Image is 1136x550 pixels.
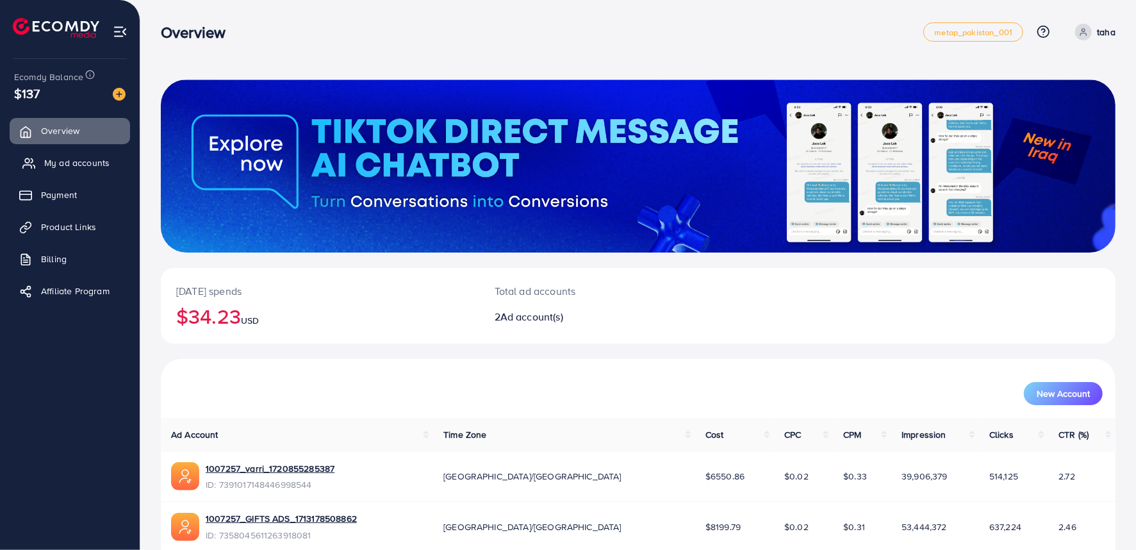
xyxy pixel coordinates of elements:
[443,470,622,483] span: [GEOGRAPHIC_DATA]/[GEOGRAPHIC_DATA]
[41,253,67,265] span: Billing
[901,521,947,533] span: 53,444,372
[989,470,1018,483] span: 514,125
[495,311,703,323] h2: 2
[176,304,464,328] h2: $34.23
[41,124,79,137] span: Overview
[44,156,110,169] span: My ad accounts
[989,521,1021,533] span: 637,224
[10,246,130,272] a: Billing
[1037,389,1090,398] span: New Account
[705,428,724,441] span: Cost
[784,521,809,533] span: $0.02
[13,18,99,38] img: logo
[901,428,946,441] span: Impression
[934,28,1012,37] span: metap_pakistan_001
[171,462,199,490] img: ic-ads-acc.e4c84228.svg
[161,23,236,42] h3: Overview
[41,188,77,201] span: Payment
[443,521,622,533] span: [GEOGRAPHIC_DATA]/[GEOGRAPHIC_DATA]
[1097,24,1115,40] p: taha
[1070,24,1115,40] a: taha
[113,88,126,101] img: image
[1058,470,1075,483] span: 2.72
[843,470,867,483] span: $0.33
[10,118,130,144] a: Overview
[14,71,83,83] span: Ecomdy Balance
[1058,521,1076,533] span: 2.46
[206,478,334,491] span: ID: 7391017148446998544
[500,310,563,324] span: Ad account(s)
[843,428,861,441] span: CPM
[784,428,801,441] span: CPC
[41,285,110,297] span: Affiliate Program
[176,283,464,299] p: [DATE] spends
[171,428,218,441] span: Ad Account
[10,278,130,304] a: Affiliate Program
[495,283,703,299] p: Total ad accounts
[113,24,128,39] img: menu
[10,182,130,208] a: Payment
[206,462,334,475] a: 1007257_varri_1720855285387
[171,513,199,541] img: ic-ads-acc.e4c84228.svg
[14,84,40,103] span: $137
[1024,382,1103,405] button: New Account
[784,470,809,483] span: $0.02
[443,428,486,441] span: Time Zone
[41,221,96,233] span: Product Links
[10,150,130,176] a: My ad accounts
[10,214,130,240] a: Product Links
[1058,428,1089,441] span: CTR (%)
[241,314,259,327] span: USD
[989,428,1014,441] span: Clicks
[923,22,1023,42] a: metap_pakistan_001
[206,512,357,525] a: 1007257_GIFTS ADS_1713178508862
[901,470,948,483] span: 39,906,379
[705,521,741,533] span: $8199.79
[843,521,865,533] span: $0.31
[206,529,357,542] span: ID: 7358045611263918081
[705,470,745,483] span: $6550.86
